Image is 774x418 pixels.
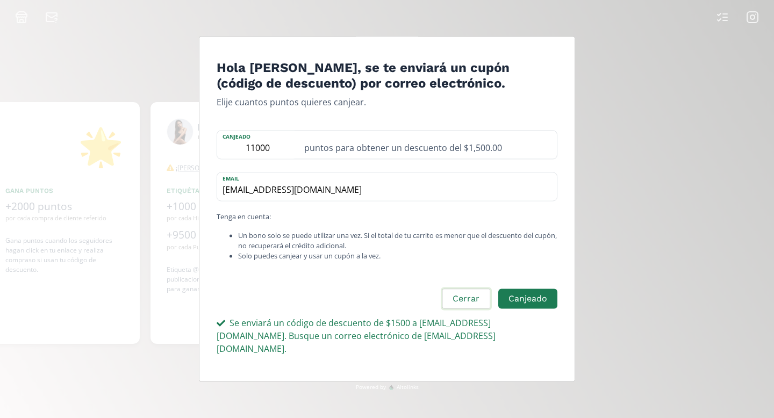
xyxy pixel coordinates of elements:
[217,212,557,222] p: Tenga en cuenta:
[238,230,557,251] li: Un bono solo se puede utilizar una vez. Si el total de tu carrito es menor que el descuento del c...
[217,60,557,91] h4: Hola [PERSON_NAME], se te enviará un cupón (código de descuento) por correo electrónico.
[298,131,557,158] div: puntos para obtener un descuento del $1,500.00
[217,317,557,356] div: Se enviará un código de descuento de $1500 a [EMAIL_ADDRESS][DOMAIN_NAME]. Busque un correo elect...
[238,251,557,262] li: Solo puedes canjear y usar un cupón a la vez.
[441,287,491,311] button: Cerrar
[498,289,557,309] button: Canjeado
[217,96,557,109] p: Elije cuantos puntos quieres canjear.
[199,36,575,381] div: Edit Program
[217,131,298,141] label: Canjeado
[217,172,546,183] label: email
